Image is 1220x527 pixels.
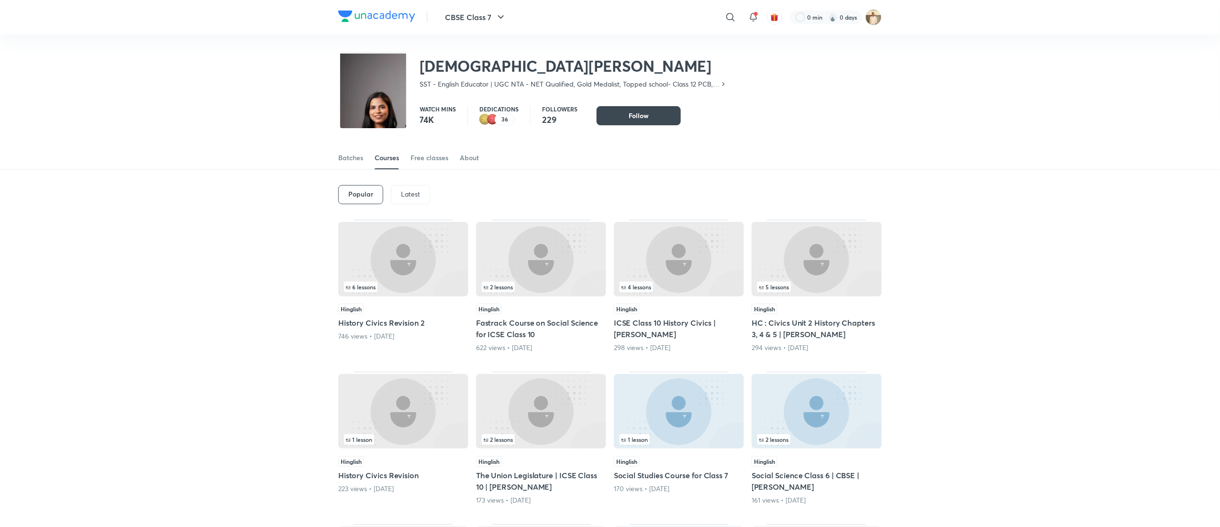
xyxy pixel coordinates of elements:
[770,13,779,22] img: avatar
[484,437,513,442] span: 2 lessons
[401,190,420,198] p: Latest
[476,220,606,352] div: Fastrack Course on Social Science for ICSE Class 10
[757,282,876,292] div: infosection
[752,317,882,340] h5: HC : Civics Unit 2 History Chapters 3, 4 & 5 | [PERSON_NAME]
[759,284,789,290] span: 5 lessons
[752,372,882,505] div: Social Science Class 6 | CBSE | Preksha Jain
[752,456,777,467] span: Hinglish
[439,8,512,27] button: CBSE Class 7
[767,10,782,25] button: avatar
[614,374,744,449] img: Thumbnail
[614,470,744,481] h5: Social Studies Course for Class 7
[614,304,640,314] span: Hinglish
[344,282,463,292] div: infocontainer
[346,284,376,290] span: 6 lessons
[484,284,513,290] span: 2 lessons
[338,456,364,467] span: Hinglish
[338,222,468,296] img: Thumbnail
[597,106,681,125] button: Follow
[482,282,600,292] div: infosection
[620,282,738,292] div: left
[620,434,738,445] div: left
[752,470,882,493] h5: Social Science Class 6 | CBSE | [PERSON_NAME]
[338,331,468,341] div: 746 views • 6 months ago
[344,434,463,445] div: left
[420,114,456,125] p: 74K
[487,114,499,125] img: educator badge1
[476,374,606,449] img: Thumbnail
[338,374,468,449] img: Thumbnail
[338,153,363,163] div: Batches
[614,456,640,467] span: Hinglish
[614,220,744,352] div: ICSE Class 10 History Civics | Preksha Jain
[482,282,600,292] div: left
[476,470,606,493] h5: The Union Legislature | ICSE Class 10 | [PERSON_NAME]
[752,495,882,505] div: 161 views • 3 months ago
[759,437,788,442] span: 2 lessons
[344,434,463,445] div: infocontainer
[344,282,463,292] div: infosection
[460,146,479,169] a: About
[752,343,882,352] div: 294 views • 1 month ago
[614,317,744,340] h5: ICSE Class 10 History Civics | [PERSON_NAME]
[629,111,649,121] span: Follow
[482,434,600,445] div: infocontainer
[476,222,606,296] img: Thumbnail
[476,343,606,352] div: 622 views • 7 months ago
[338,11,415,22] img: Company Logo
[757,434,876,445] div: infosection
[482,434,600,445] div: infosection
[410,153,448,163] div: Free classes
[757,282,876,292] div: left
[614,343,744,352] div: 298 views • 3 months ago
[752,220,882,352] div: HC : Civics Unit 2 History Chapters 3, 4 & 5 | Preksha Jain
[476,456,502,467] span: Hinglish
[621,284,651,290] span: 4 lessons
[338,11,415,24] a: Company Logo
[501,116,508,123] p: 36
[482,282,600,292] div: infocontainer
[476,495,606,505] div: 173 views • 3 months ago
[420,56,727,76] h2: [DEMOGRAPHIC_DATA][PERSON_NAME]
[620,282,738,292] div: infocontainer
[542,106,577,112] p: Followers
[614,484,744,494] div: 170 views • 4 months ago
[476,372,606,505] div: The Union Legislature | ICSE Class 10 | Preksha Jain
[348,190,373,198] h6: Popular
[752,304,777,314] span: Hinglish
[828,12,838,22] img: streak
[375,153,399,163] div: Courses
[338,484,468,494] div: 223 views • 6 months ago
[621,437,648,442] span: 1 lesson
[479,114,491,125] img: educator badge2
[620,282,738,292] div: infosection
[757,434,876,445] div: infocontainer
[614,222,744,296] img: Thumbnail
[344,434,463,445] div: infosection
[375,146,399,169] a: Courses
[865,9,882,25] img: Chandrakant Deshmukh
[476,304,502,314] span: Hinglish
[420,79,720,89] p: SST - English Educator | UGC NTA - NET Qualified, Gold Medalist, Topped school- Class 12 PCB, UPS...
[620,434,738,445] div: infocontainer
[344,282,463,292] div: left
[338,304,364,314] span: Hinglish
[614,372,744,505] div: Social Studies Course for Class 7
[340,54,406,198] img: class
[752,222,882,296] img: Thumbnail
[338,220,468,352] div: History Civics Revision 2
[338,372,468,505] div: History Civics Revision
[620,434,738,445] div: infosection
[542,114,577,125] p: 229
[338,470,468,481] h5: History Civics Revision
[479,106,519,112] p: Dedications
[338,146,363,169] a: Batches
[757,434,876,445] div: left
[460,153,479,163] div: About
[482,434,600,445] div: left
[410,146,448,169] a: Free classes
[338,317,468,329] h5: History Civics Revision 2
[757,282,876,292] div: infocontainer
[752,374,882,449] img: Thumbnail
[476,317,606,340] h5: Fastrack Course on Social Science for ICSE Class 10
